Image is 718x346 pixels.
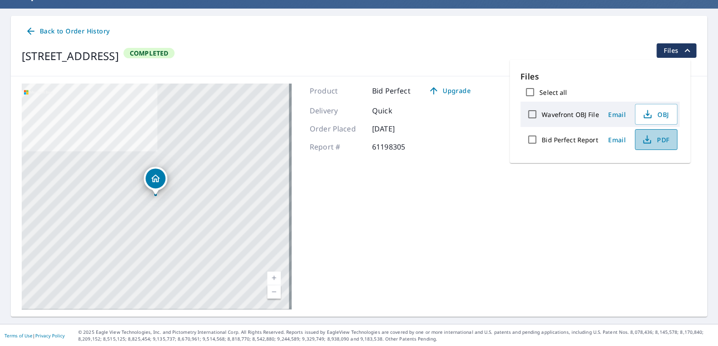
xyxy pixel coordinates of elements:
[641,134,670,145] span: PDF
[310,141,364,152] p: Report #
[310,85,364,96] p: Product
[267,271,281,285] a: Current Level 17, Zoom In
[372,141,426,152] p: 61198305
[372,85,411,96] p: Bid Perfect
[635,104,677,125] button: OBJ
[606,110,628,119] span: Email
[664,45,693,56] span: Files
[372,123,426,134] p: [DATE]
[520,70,680,83] p: Files
[5,333,65,338] p: |
[35,332,65,339] a: Privacy Policy
[372,105,426,116] p: Quick
[606,136,628,144] span: Email
[426,85,472,96] span: Upgrade
[421,84,477,98] a: Upgrade
[602,133,631,147] button: Email
[539,88,567,97] label: Select all
[656,43,696,58] button: filesDropdownBtn-61198305
[602,108,631,122] button: Email
[310,105,364,116] p: Delivery
[5,332,33,339] a: Terms of Use
[124,49,174,57] span: Completed
[542,136,598,144] label: Bid Perfect Report
[310,123,364,134] p: Order Placed
[267,285,281,299] a: Current Level 17, Zoom Out
[22,23,113,40] a: Back to Order History
[144,167,167,195] div: Dropped pin, building 1, Residential property, 1606 Tealcrest Ct Keller, TX 76248
[78,329,713,342] p: © 2025 Eagle View Technologies, Inc. and Pictometry International Corp. All Rights Reserved. Repo...
[25,26,109,37] span: Back to Order History
[641,109,670,120] span: OBJ
[635,129,677,150] button: PDF
[542,110,599,119] label: Wavefront OBJ File
[22,48,119,64] div: [STREET_ADDRESS]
